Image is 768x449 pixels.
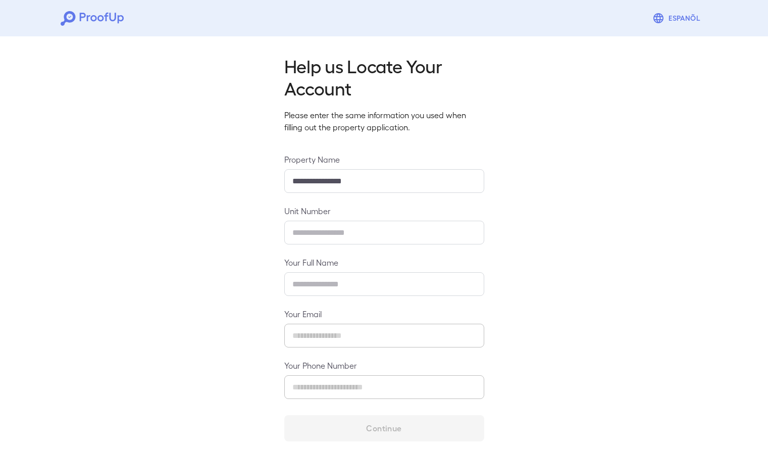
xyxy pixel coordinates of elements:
[284,257,484,268] label: Your Full Name
[284,205,484,217] label: Unit Number
[284,154,484,165] label: Property Name
[284,109,484,133] p: Please enter the same information you used when filling out the property application.
[284,308,484,320] label: Your Email
[648,8,707,28] button: Espanõl
[284,55,484,99] h2: Help us Locate Your Account
[284,360,484,371] label: Your Phone Number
